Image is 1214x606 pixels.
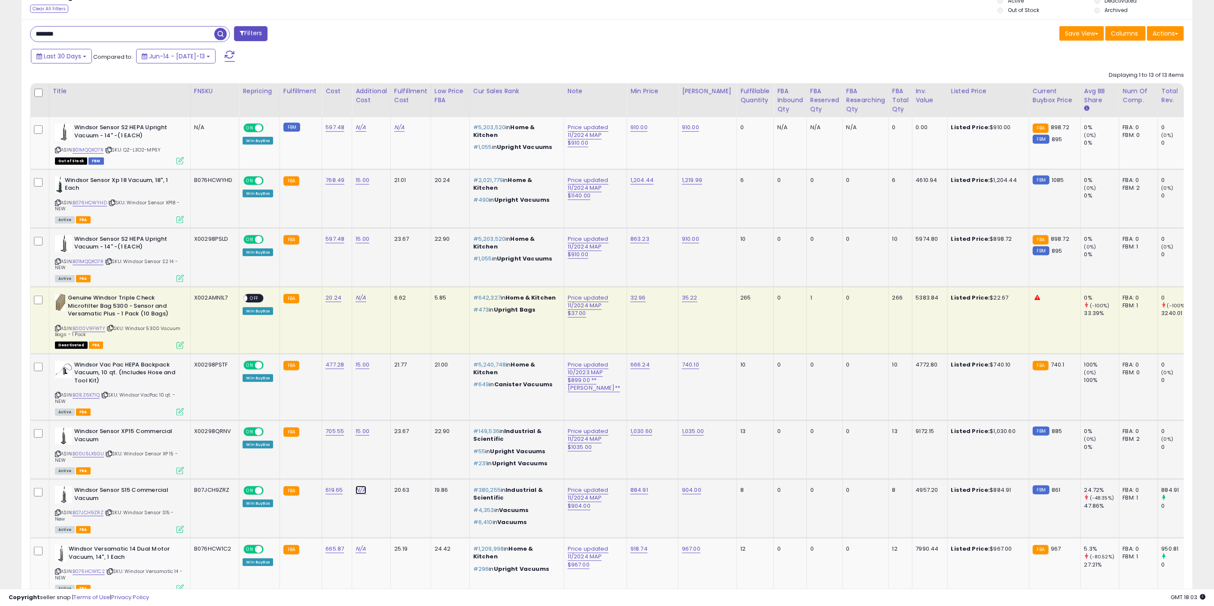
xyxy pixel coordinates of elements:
span: 898.72 [1051,235,1069,243]
span: OFF [262,177,276,184]
small: FBA [283,235,299,245]
div: ASIN: [55,124,184,164]
div: Current Buybox Price [1033,87,1077,105]
span: 885 [1052,427,1062,435]
div: $740.10 [951,361,1022,369]
small: (-100%) [1167,302,1187,309]
div: Win BuyBox [243,137,273,145]
span: #149,536 [473,427,499,435]
span: | SKU: Windsor VacPac 10 qt. - NEW [55,391,175,404]
a: 740.10 [682,361,699,369]
a: B000V9FWTY [73,325,105,332]
p: in [473,196,557,204]
div: 4610.94 [916,176,941,184]
span: Last 30 Days [44,52,81,61]
div: FBA: 0 [1123,294,1151,302]
a: N/A [356,294,366,302]
div: 0% [1084,139,1119,147]
div: 10 [892,361,906,369]
div: 22.90 [435,235,463,243]
small: (0%) [1162,185,1174,191]
a: 15.00 [356,427,369,436]
div: 0% [1084,235,1119,243]
img: 31GTDgT7DXL._SL40_.jpg [55,124,72,141]
div: 0 [846,361,882,369]
div: 3240.01 [1162,309,1196,317]
div: 5.85 [435,294,463,302]
a: Price updated 10/2023 MAP $899.00 **[PERSON_NAME]** [568,361,620,393]
a: Price updated 11/2024 MAP $1140.00 [568,176,609,200]
div: 13 [740,427,767,435]
div: 6.62 [394,294,424,302]
span: Upright Vacuums [497,255,552,263]
button: Jun-14 - [DATE]-13 [136,49,216,64]
span: OFF [262,236,276,243]
span: FBA [76,216,91,224]
span: Upright Bags [494,306,536,314]
div: $910.00 [951,124,1022,131]
small: (0%) [1084,243,1096,250]
div: N/A [846,124,882,131]
p: in [473,381,557,388]
div: 0 [810,427,836,435]
span: 1085 [1052,176,1064,184]
p: in [473,143,557,151]
span: #642,327 [473,294,501,302]
a: B07JCH9ZRZ [73,509,103,516]
div: 5974.80 [916,235,941,243]
a: 35.22 [682,294,697,302]
div: FBA inbound Qty [777,87,803,114]
a: 904.00 [682,486,701,494]
img: 31R2Pwk6kiL._SL40_.jpg [55,427,72,445]
a: B076HCW1C2 [73,568,105,575]
small: (0%) [1084,185,1096,191]
div: FBA: 0 [1123,176,1151,184]
small: FBA [283,427,299,437]
div: 0% [1084,176,1119,184]
p: in [473,176,557,192]
span: ON [245,124,256,132]
span: 895 [1052,247,1062,255]
a: N/A [356,486,366,494]
div: Note [568,87,623,96]
span: Home & Kitchen [473,361,535,376]
div: 1 [810,294,836,302]
div: 0 [1162,235,1196,243]
span: FBA [76,275,91,282]
div: 0.00 [916,124,941,131]
span: | SKU: Windsor 5300 Vacuum Bags - 1 Pack [55,325,180,338]
div: 13 [892,427,906,435]
div: Win BuyBox [243,248,273,256]
div: 0 [846,176,882,184]
b: Windsor Sensor S2 HEPA Upright Vacuum - 14" -(1 EACH) [74,235,179,253]
span: Upright Vacuums [494,196,550,204]
span: Compared to: [93,53,133,61]
b: Listed Price: [951,361,990,369]
a: 15.00 [356,235,369,243]
div: Listed Price [951,87,1025,96]
span: ON [245,361,256,369]
div: 6 [740,176,767,184]
div: 9172.15 [916,427,941,435]
div: 22.90 [435,427,463,435]
div: Fulfillment [283,87,318,96]
div: FBM: 0 [1123,369,1151,376]
b: Genuine Windsor Triple Check Microfilter Bag 5300 - Sensor and Versamatic Plus - 1 Pack (10 Bags) [68,294,172,320]
small: FBA [1033,124,1049,133]
span: Jun-14 - [DATE]-13 [149,52,205,61]
div: 5383.84 [916,294,941,302]
div: Additional Cost [356,87,387,105]
span: Home & Kitchen [505,294,556,302]
div: [PERSON_NAME] [682,87,733,96]
div: Low Price FBA [435,87,466,105]
span: 898.72 [1051,123,1069,131]
div: Cur Sales Rank [473,87,560,96]
div: ASIN: [55,361,184,415]
p: in [473,306,557,314]
span: All listings that are unavailable for purchase on Amazon for any reason other than out-of-stock [55,342,88,349]
p: in [473,427,557,443]
div: 100% [1084,376,1119,384]
small: FBA [283,176,299,186]
a: 705.55 [326,427,344,436]
a: B01MQQXO7R [73,146,103,154]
